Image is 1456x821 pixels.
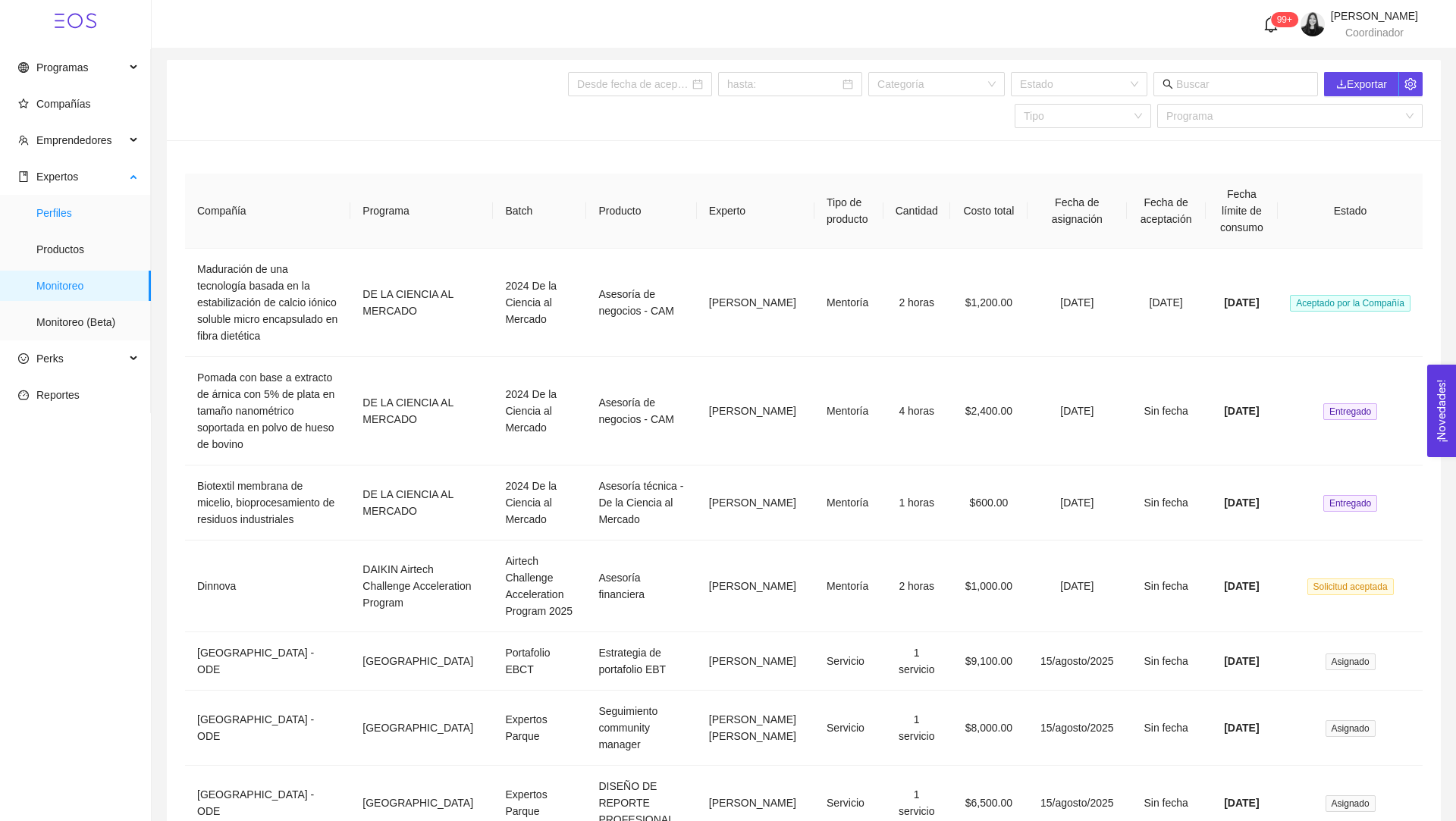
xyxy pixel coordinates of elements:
[586,465,696,541] td: Asesoría técnica - De la Ciencia al Mercado
[1127,691,1206,766] td: Sin fecha
[1336,79,1347,89] span: download
[18,99,29,109] span: star
[697,691,814,766] td: [PERSON_NAME] [PERSON_NAME]
[1345,27,1404,39] span: Coordinador
[950,632,1028,691] td: $9,100.00
[36,61,88,74] span: Programas
[1323,403,1377,420] span: Entregado
[350,249,493,357] td: DE LA CIENCIA AL MERCADO
[950,541,1028,632] td: $1,000.00
[1028,249,1127,357] td: [DATE]
[493,691,586,766] td: Expertos Parque
[1399,78,1422,90] span: setting
[1224,722,1259,734] span: [DATE]
[883,357,950,465] td: 4 horas
[586,691,696,766] td: Seguimiento community manager
[1336,76,1387,92] span: Exportar
[1028,632,1127,691] td: 15/agosto/2025
[814,249,883,357] td: Mentoría
[350,632,493,691] td: [GEOGRAPHIC_DATA]
[950,465,1028,541] td: $600.00
[1127,249,1206,357] td: [DATE]
[1301,12,1325,36] img: 1654902678626-PP_Jashia3.jpg
[36,134,112,146] span: Emprendedores
[36,389,80,401] span: Reportes
[697,632,814,691] td: [PERSON_NAME]
[1398,72,1423,96] button: setting
[697,174,814,249] th: Experto
[1290,295,1410,312] span: Aceptado por la Compañía
[18,171,29,182] span: book
[1028,691,1127,766] td: 15/agosto/2025
[1127,541,1206,632] td: Sin fecha
[1176,76,1309,92] input: Buscar
[1323,495,1377,512] span: Entregado
[1331,10,1418,22] span: [PERSON_NAME]
[185,174,350,249] th: Compañía
[727,76,839,92] input: hasta:
[814,465,883,541] td: Mentoría
[950,249,1028,357] td: $1,200.00
[697,541,814,632] td: [PERSON_NAME]
[36,353,64,365] span: Perks
[1028,174,1127,249] th: Fecha de asignación
[350,465,493,541] td: DE LA CIENCIA AL MERCADO
[36,271,139,301] span: Monitoreo
[1307,578,1394,595] span: Solicitud aceptada
[1127,632,1206,691] td: Sin fecha
[1224,655,1259,667] span: [DATE]
[18,390,29,400] span: dashboard
[493,249,586,357] td: 2024 De la Ciencia al Mercado
[1224,580,1259,592] span: [DATE]
[814,357,883,465] td: Mentoría
[36,307,139,337] span: Monitoreo (Beta)
[350,541,493,632] td: DAIKIN Airtech Challenge Acceleration Program
[814,632,883,691] td: Servicio
[586,174,696,249] th: Producto
[1326,653,1376,670] span: Asignado
[1028,541,1127,632] td: [DATE]
[493,174,586,249] th: Batch
[1326,795,1376,812] span: Asignado
[814,541,883,632] td: Mentoría
[883,691,950,766] td: 1 servicio
[185,632,350,691] td: [GEOGRAPHIC_DATA] - ODE
[1028,465,1127,541] td: [DATE]
[18,62,29,73] span: global
[185,691,350,766] td: [GEOGRAPHIC_DATA] - ODE
[493,465,586,541] td: 2024 De la Ciencia al Mercado
[1224,296,1259,309] span: [DATE]
[350,174,493,249] th: Programa
[1127,465,1206,541] td: Sin fecha
[1224,797,1259,809] span: [DATE]
[1263,16,1279,33] span: bell
[18,353,29,364] span: smile
[883,249,950,357] td: 2 horas
[1278,174,1423,249] th: Estado
[36,234,139,265] span: Productos
[697,357,814,465] td: [PERSON_NAME]
[18,135,29,146] span: team
[950,174,1028,249] th: Costo total
[814,691,883,766] td: Servicio
[1427,365,1456,457] button: Open Feedback Widget
[493,357,586,465] td: 2024 De la Ciencia al Mercado
[950,691,1028,766] td: $8,000.00
[883,541,950,632] td: 2 horas
[1224,497,1259,509] span: [DATE]
[1163,79,1173,89] span: search
[1324,72,1399,96] button: downloadExportar
[350,691,493,766] td: [GEOGRAPHIC_DATA]
[577,76,689,92] input: Desde fecha de aceptación:
[1028,357,1127,465] td: [DATE]
[185,357,350,465] td: Pomada con base a extracto de árnica con 5% de plata en tamaño nanométrico soportada en polvo de ...
[1271,12,1298,27] sup: 3629
[493,541,586,632] td: Airtech Challenge Acceleration Program 2025
[185,541,350,632] td: Dinnova
[36,171,78,183] span: Expertos
[697,465,814,541] td: [PERSON_NAME]
[185,249,350,357] td: Maduración de una tecnología basada en la estabilización de calcio iónico soluble micro encapsula...
[586,541,696,632] td: Asesoría financiera
[1224,405,1259,417] span: [DATE]
[185,465,350,541] td: Biotextil membrana de micelio, bioprocesamiento de residuos industriales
